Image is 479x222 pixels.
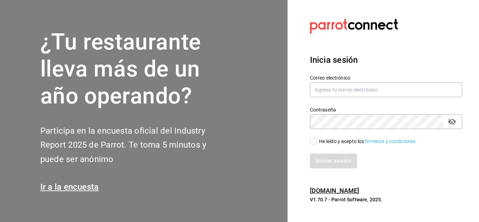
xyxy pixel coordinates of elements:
h2: Participa en la encuesta oficial del Industry Report 2025 de Parrot. Te toma 5 minutos y puede se... [40,124,230,167]
div: He leído y acepto los [319,138,417,145]
h3: Inicia sesión [310,54,462,66]
input: Ingresa tu correo electrónico [310,82,462,97]
label: Contraseña [310,107,462,112]
p: V1.70.7 - Parrot Software, 2025. [310,196,462,203]
a: Ir a la encuesta [40,182,99,192]
a: [DOMAIN_NAME] [310,187,359,194]
label: Correo electrónico [310,75,462,80]
a: Términos y condiciones. [364,139,417,144]
button: passwordField [446,116,458,128]
h1: ¿Tu restaurante lleva más de un año operando? [40,29,230,109]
